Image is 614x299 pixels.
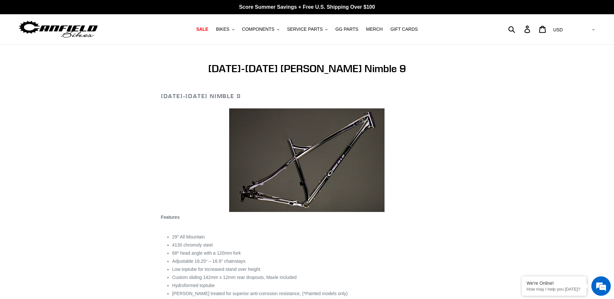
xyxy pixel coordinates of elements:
[287,27,323,32] span: SERVICE PARTS
[242,27,274,32] span: COMPONENTS
[332,25,362,34] a: GG PARTS
[366,27,383,32] span: MERCH
[527,287,582,292] p: How may I help you today?
[363,25,386,34] a: MERCH
[527,281,582,286] div: We're Online!
[172,274,453,281] li: Custom sliding 142mm x 12mm rear dropouts, Maxle included
[213,25,237,34] button: BIKES
[172,250,453,257] li: 68º head angle with a 120mm fork
[216,27,229,32] span: BIKES
[18,19,99,39] img: Canfield Bikes
[172,282,453,289] li: Hydroformed toptube
[172,258,453,265] li: Adjustable 16.25“ – 16.9” chainstays
[390,27,418,32] span: GIFT CARDS
[387,25,421,34] a: GIFT CARDS
[161,215,180,220] strong: Features
[193,25,211,34] a: SALE
[172,266,453,273] li: Low toptube for increased stand over height
[284,25,331,34] button: SERVICE PARTS
[335,27,358,32] span: GG PARTS
[239,25,283,34] button: COMPONENTS
[172,234,453,240] li: 29″ All Mountain
[196,27,208,32] span: SALE
[172,290,453,297] li: [PERSON_NAME] treated for superior anti-corrosion resistance, (*Painted models only)
[512,22,528,36] input: Search
[161,62,453,75] h1: [DATE]-[DATE] [PERSON_NAME] Nimble 9
[172,242,453,249] li: 4130 chromoly steel
[161,93,453,100] h2: [DATE]-[DATE] Nimble 9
